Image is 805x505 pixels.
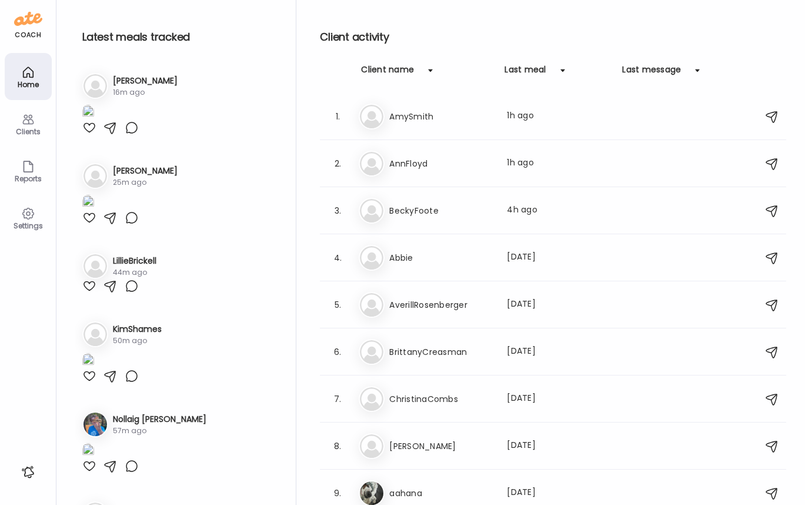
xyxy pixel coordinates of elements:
[389,486,493,500] h3: aahana
[330,439,345,453] div: 8.
[507,439,610,453] div: [DATE]
[113,413,206,426] h3: Nollaig [PERSON_NAME]
[113,255,156,267] h3: LillieBrickell
[82,195,94,211] img: images%2F0iBkyPdDjEhjID8uH1as7xclV7V2%2FITgSf2LEkf6mMR1l8QGq%2Fez0m9EWA2VULP9TXElG6_1080
[507,298,610,312] div: [DATE]
[389,439,493,453] h3: [PERSON_NAME]
[7,222,49,230] div: Settings
[507,251,610,265] div: [DATE]
[360,199,383,222] img: bg-avatar-default.svg
[14,9,42,28] img: ate
[330,157,345,171] div: 2.
[622,64,681,82] div: Last message
[83,323,107,346] img: bg-avatar-default.svg
[360,340,383,364] img: bg-avatar-default.svg
[113,335,162,346] div: 50m ago
[330,109,345,124] div: 1.
[507,204,610,218] div: 4h ago
[82,105,94,121] img: images%2FVv5Hqadp83Y4MnRrP5tYi7P5Lf42%2FCT2nNWgoLxQBjq00sJ4F%2FICRR0Z16xhQd68seChNS_1080
[389,204,493,218] h3: BeckyFoote
[83,254,107,278] img: bg-avatar-default.svg
[505,64,546,82] div: Last meal
[507,486,610,500] div: [DATE]
[360,434,383,458] img: bg-avatar-default.svg
[113,323,162,335] h3: KimShames
[82,443,94,459] img: images%2FtWGZA4JeKxP2yWK9tdH6lKky5jf1%2F9VRf41o6wgEcQ6ii0kLl%2Fi12MaFaAgrKBLh0WlzFZ_1080
[330,345,345,359] div: 6.
[82,353,94,369] img: images%2FtVvR8qw0WGQXzhI19RVnSNdNYhJ3%2FOWGgziVxwdhiooZgoGbt%2FwDdVFOWBo60zkhP3WH2y_1080
[83,74,107,98] img: bg-avatar-default.svg
[113,165,178,177] h3: [PERSON_NAME]
[83,413,107,436] img: avatars%2FtWGZA4JeKxP2yWK9tdH6lKky5jf1
[320,28,786,46] h2: Client activity
[389,298,493,312] h3: AverillRosenberger
[360,293,383,317] img: bg-avatar-default.svg
[389,392,493,406] h3: ChristinaCombs
[7,175,49,182] div: Reports
[360,105,383,128] img: bg-avatar-default.svg
[330,298,345,312] div: 5.
[389,157,493,171] h3: AnnFloyd
[507,392,610,406] div: [DATE]
[330,204,345,218] div: 3.
[7,128,49,135] div: Clients
[330,392,345,406] div: 7.
[113,426,206,436] div: 57m ago
[389,345,493,359] h3: BrittanyCreasman
[389,251,493,265] h3: Abbie
[113,87,178,98] div: 16m ago
[7,81,49,88] div: Home
[389,109,493,124] h3: AmySmith
[113,75,178,87] h3: [PERSON_NAME]
[360,152,383,175] img: bg-avatar-default.svg
[113,177,178,188] div: 25m ago
[113,267,156,278] div: 44m ago
[15,30,41,40] div: coach
[360,481,383,505] img: avatars%2F38aO6Owoi3OlQMQwxrh6Itp12V92
[82,28,277,46] h2: Latest meals tracked
[361,64,414,82] div: Client name
[360,246,383,270] img: bg-avatar-default.svg
[360,387,383,411] img: bg-avatar-default.svg
[83,164,107,188] img: bg-avatar-default.svg
[507,157,610,171] div: 1h ago
[330,486,345,500] div: 9.
[507,109,610,124] div: 1h ago
[330,251,345,265] div: 4.
[507,345,610,359] div: [DATE]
